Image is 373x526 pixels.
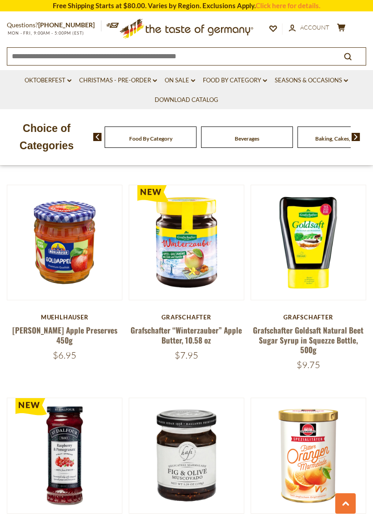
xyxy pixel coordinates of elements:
a: Click here for details. [256,1,320,10]
div: Grafschafter [251,314,366,321]
img: Muehlhauser Apple Preserves 450g [7,185,122,300]
img: Hafi Fig & Olive Muscovado Marmalade Jar, 5.29 oz [129,398,244,513]
img: Grafschafter Goldsaft Natural Beet Sugar Syrup in Squezze Bottle, 500g [251,185,366,300]
a: Beverages [235,135,259,142]
img: Schwartau Bitter Orange Marmalade in tin, 350g [251,398,366,513]
img: previous arrow [93,133,102,141]
span: $9.75 [297,359,320,370]
img: next arrow [352,133,360,141]
span: $6.95 [53,349,76,361]
img: St. Dalfour Raspberry & Pomegranate Fruit Spread, 10 oz. [7,398,122,513]
img: Grafschafter “Winterzauber” Apple Butter, 10.58 oz [129,185,244,300]
span: Account [300,24,329,31]
span: $7.95 [175,349,198,361]
a: Food By Category [203,76,267,86]
a: Account [289,23,329,33]
a: [PHONE_NUMBER] [38,21,95,29]
a: Download Catalog [155,95,218,105]
span: MON - FRI, 9:00AM - 5:00PM (EST) [7,30,84,35]
a: Seasons & Occasions [275,76,348,86]
a: Baking, Cakes, Desserts [315,135,372,142]
a: On Sale [165,76,195,86]
a: Grafschafter “Winterzauber” Apple Butter, 10.58 oz [131,324,242,345]
a: Oktoberfest [25,76,71,86]
div: Grafschafter [129,314,244,321]
a: [PERSON_NAME] Apple Preserves 450g [12,324,117,345]
p: Questions? [7,20,101,31]
a: Grafschafter Goldsaft Natural Beet Sugar Syrup in Squezze Bottle, 500g [253,324,363,355]
a: Food By Category [129,135,172,142]
div: Muehlhauser [7,314,122,321]
a: Christmas - PRE-ORDER [79,76,157,86]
